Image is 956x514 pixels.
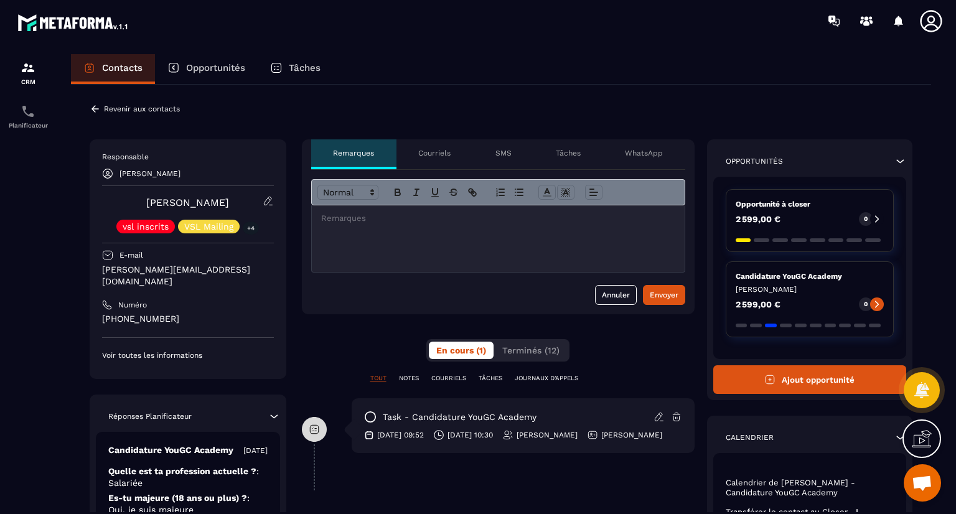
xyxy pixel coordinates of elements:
button: Envoyer [643,285,685,305]
p: VSL Mailing [184,222,233,231]
p: Voir toutes les informations [102,350,274,360]
span: Terminés (12) [502,345,560,355]
p: JOURNAUX D'APPELS [515,374,578,383]
p: [PERSON_NAME] [119,169,180,178]
button: Ajout opportunité [713,365,907,394]
p: Remarques [333,148,374,158]
p: vsl inscrits [123,222,169,231]
p: [PERSON_NAME] [601,430,662,440]
p: COURRIELS [431,374,466,383]
p: Tâches [289,62,321,73]
p: 2 599,00 € [736,300,780,309]
a: formationformationCRM [3,51,53,95]
div: Envoyer [650,289,678,301]
p: [PERSON_NAME] [517,430,578,440]
p: Opportunités [726,156,783,166]
p: Numéro [118,300,147,310]
p: TOUT [370,374,387,383]
img: scheduler [21,104,35,119]
p: Opportunités [186,62,245,73]
p: NOTES [399,374,419,383]
img: formation [21,60,35,75]
button: Terminés (12) [495,342,567,359]
p: [PERSON_NAME] [736,284,884,294]
a: Opportunités [155,54,258,84]
p: Tâches [556,148,581,158]
img: logo [17,11,129,34]
p: Calendrier de [PERSON_NAME] - Candidature YouGC Academy [726,478,894,498]
p: Candidature YouGC Academy [108,444,233,456]
p: Candidature YouGC Academy [736,271,884,281]
p: 0 [864,300,868,309]
a: Tâches [258,54,333,84]
p: WhatsApp [625,148,663,158]
p: [DATE] 09:52 [377,430,424,440]
p: Planificateur [3,122,53,129]
p: [PERSON_NAME][EMAIL_ADDRESS][DOMAIN_NAME] [102,264,274,287]
p: +4 [243,222,259,235]
p: [DATE] [243,446,268,456]
button: Annuler [595,285,637,305]
p: CRM [3,78,53,85]
p: Revenir aux contacts [104,105,180,113]
a: [PERSON_NAME] [146,197,229,208]
p: TÂCHES [479,374,502,383]
p: E-mail [119,250,143,260]
p: Courriels [418,148,451,158]
p: Contacts [102,62,143,73]
a: Contacts [71,54,155,84]
p: Responsable [102,152,274,162]
p: 2 599,00 € [736,215,780,223]
span: En cours (1) [436,345,486,355]
p: SMS [495,148,512,158]
p: Opportunité à closer [736,199,884,209]
p: Quelle est ta profession actuelle ? [108,465,268,489]
p: task - Candidature YouGC Academy [383,411,537,423]
p: 0 [864,215,868,223]
p: Réponses Planificateur [108,411,192,421]
a: schedulerschedulerPlanificateur [3,95,53,138]
p: Calendrier [726,432,774,442]
p: [DATE] 10:30 [448,430,493,440]
button: En cours (1) [429,342,494,359]
div: Ouvrir le chat [904,464,941,502]
p: [PHONE_NUMBER] [102,313,274,325]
